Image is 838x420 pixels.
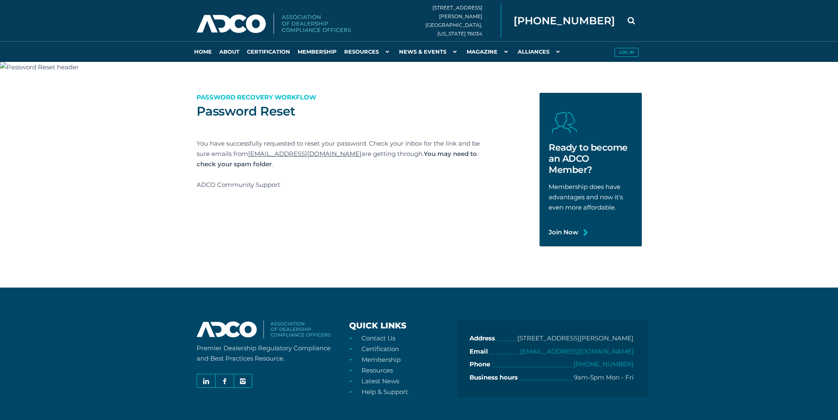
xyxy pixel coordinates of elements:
[197,343,337,363] p: Premier Dealership Regulatory Compliance and Best Practices Resource.
[463,41,514,62] a: Magazine
[469,333,495,344] b: Address
[514,16,615,26] span: [PHONE_NUMBER]
[361,334,395,342] a: Contact Us
[514,41,566,62] a: Alliances
[573,360,634,368] a: [PHONE_NUMBER]
[361,356,401,363] a: Membership
[197,321,331,338] img: association-of-dealership-compliance-officers-logo2023.svg
[615,48,638,57] button: Log in
[517,333,634,344] p: [STREET_ADDRESS][PERSON_NAME]
[425,3,501,38] div: [STREET_ADDRESS][PERSON_NAME] [GEOGRAPHIC_DATA], [US_STATE] 76034
[340,41,395,62] a: Resources
[469,359,490,370] b: Phone
[197,138,489,169] p: You have successfully requested to reset your password. Check your inbox for the link and be sure...
[395,41,463,62] a: News & Events
[549,182,633,212] p: Membership does have advantages and now it's even more affordable.
[197,92,489,102] p: Password Recovery Workflow
[469,372,518,383] b: Business hours
[349,321,451,331] h3: Quick Links
[294,41,340,62] a: Membership
[361,377,399,385] a: Latest News
[361,366,393,374] a: Resources
[216,41,243,62] a: About
[549,227,578,237] a: Join Now
[469,346,488,357] b: Email
[197,103,489,120] h1: Password Reset
[361,388,408,396] a: Help & Support
[520,347,634,355] a: [EMAIL_ADDRESS][DOMAIN_NAME]
[197,14,351,34] img: Association of Dealership Compliance Officers logo
[197,179,489,190] p: ADCO Community Support
[361,345,399,353] a: Certification
[549,142,633,175] h2: Ready to become an ADCO Member?
[243,41,294,62] a: Certification
[574,372,634,383] p: 9am-5pm Mon - Fri
[248,150,361,158] a: [EMAIL_ADDRESS][DOMAIN_NAME]
[190,41,216,62] a: Home
[611,41,642,62] a: Log in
